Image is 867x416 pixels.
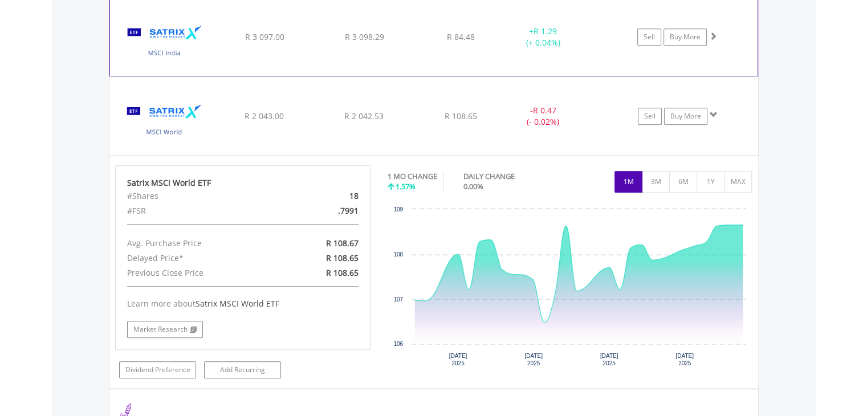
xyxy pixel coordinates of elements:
text: [DATE] 2025 [675,353,694,366]
div: + (+ 0.04%) [500,26,585,48]
span: R 108.65 [326,252,359,263]
text: 107 [393,296,403,303]
span: R 3 098.29 [344,31,384,42]
div: .7991 [284,203,367,218]
div: Avg. Purchase Price [119,236,284,251]
text: [DATE] 2025 [524,353,543,366]
a: Dividend Preference [119,361,196,378]
a: Buy More [664,108,707,125]
svg: Interactive chart [388,203,752,374]
button: MAX [724,171,752,193]
span: R 1.29 [534,26,557,36]
text: 106 [393,341,403,347]
div: Delayed Price* [119,251,284,266]
span: Satrix MSCI World ETF [196,298,279,309]
text: 108 [393,251,403,258]
span: R 108.65 [326,267,359,278]
button: 3M [642,171,670,193]
div: DAILY CHANGE [463,171,555,182]
text: [DATE] 2025 [600,353,618,366]
div: - (- 0.02%) [500,105,587,128]
div: #FSR [119,203,284,218]
a: Market Research [127,321,203,338]
div: Learn more about [127,298,359,309]
div: Satrix MSCI World ETF [127,177,359,189]
div: Chart. Highcharts interactive chart. [388,203,752,374]
span: 1.57% [396,181,416,191]
img: TFSA.STXWDM.png [115,91,213,152]
button: 1M [614,171,642,193]
span: R 84.48 [447,31,475,42]
span: 0.00% [463,181,483,191]
text: [DATE] 2025 [449,353,467,366]
text: 109 [393,206,403,213]
span: R 3 097.00 [245,31,284,42]
span: R 2 043.00 [245,111,284,121]
a: Buy More [664,28,707,46]
span: R 108.65 [445,111,477,121]
span: R 2 042.53 [344,111,384,121]
a: Add Recurring [204,361,281,378]
div: 1 MO CHANGE [388,171,437,182]
div: 18 [284,189,367,203]
a: Sell [637,28,661,46]
span: R 0.47 [533,105,556,116]
div: #Shares [119,189,284,203]
span: R 108.67 [326,238,359,248]
img: TFSA.STXNDA.png [116,13,214,73]
button: 1Y [697,171,724,193]
a: Sell [638,108,662,125]
div: Previous Close Price [119,266,284,280]
button: 6M [669,171,697,193]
